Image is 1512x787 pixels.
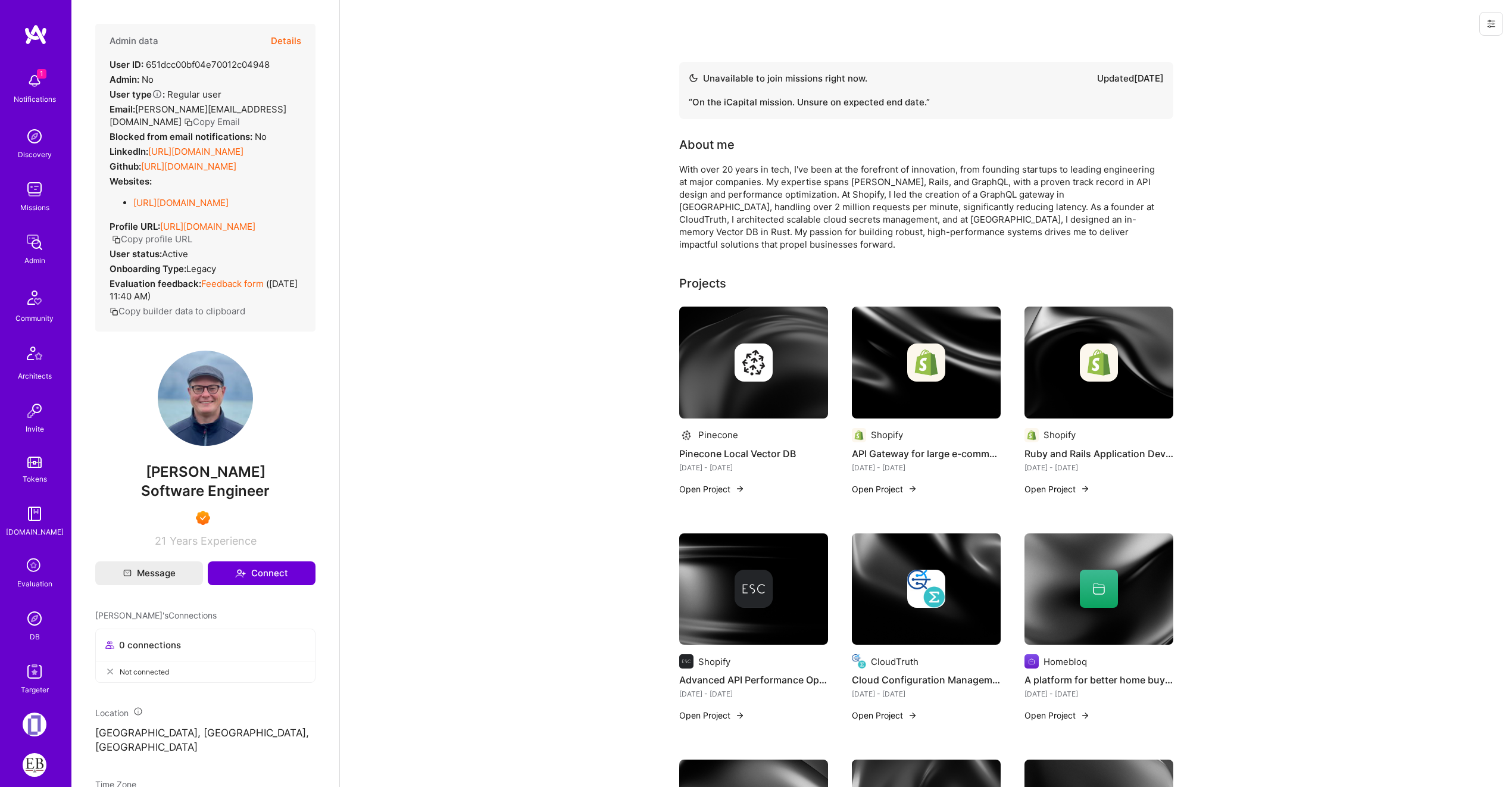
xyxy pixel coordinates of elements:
div: [DATE] - [DATE] [1024,461,1173,474]
img: guide book [23,502,46,526]
img: Admin Search [23,607,46,630]
div: [DATE] - [DATE] [1024,688,1173,700]
div: Invite [26,423,44,435]
i: icon Mail [123,569,132,577]
h4: Pinecone Local Vector DB [679,446,828,461]
img: Terrascope: Build a smart-carbon-measurement platform (SaaS) [23,713,46,736]
a: [URL][DOMAIN_NAME] [141,161,236,172]
div: Discovery [18,148,52,161]
strong: Evaluation feedback: [110,278,201,289]
div: Evaluation [17,577,52,590]
div: About me [679,136,735,154]
div: Projects [679,274,726,292]
i: icon Connect [235,568,246,579]
img: cover [852,307,1001,419]
h4: API Gateway for large e-commerce platform [852,446,1001,461]
span: 1 [37,69,46,79]
img: EmployBridge: Build out new age Integration Hub for legacy company [23,753,46,777]
button: Open Project [679,483,745,495]
div: Community [15,312,54,324]
h4: Advanced API Performance Optimization [679,672,828,688]
span: [PERSON_NAME]'s Connections [95,609,217,622]
img: arrow-right [908,484,917,494]
img: Architects [20,341,49,370]
span: [PERSON_NAME][EMAIL_ADDRESS][DOMAIN_NAME] [110,104,286,127]
strong: User type : [110,89,165,100]
img: User Avatar [158,351,253,446]
div: Unavailable to join missions right now. [689,71,867,86]
img: Skill Targeter [23,660,46,683]
button: Connect [208,561,315,585]
i: icon Collaborator [105,641,114,649]
img: Company logo [907,570,945,608]
div: Location [95,707,315,719]
div: Shopify [1044,429,1076,441]
i: icon Copy [110,307,118,316]
img: Availability [689,73,698,83]
button: Message [95,561,203,585]
button: Open Project [852,483,917,495]
p: [GEOGRAPHIC_DATA], [GEOGRAPHIC_DATA], [GEOGRAPHIC_DATA] [95,726,315,755]
div: [DATE] - [DATE] [679,461,828,474]
div: [DOMAIN_NAME] [6,526,64,538]
img: arrow-right [1080,711,1090,720]
i: icon SelectionTeam [23,555,46,577]
button: Open Project [852,709,917,722]
div: ( [DATE] 11:40 AM ) [110,277,301,302]
a: EmployBridge: Build out new age Integration Hub for legacy company [20,753,49,777]
div: [DATE] - [DATE] [852,688,1001,700]
img: Company logo [735,570,773,608]
img: cover [679,307,828,419]
button: Copy profile URL [112,233,192,245]
button: Open Project [679,709,745,722]
button: Copy builder data to clipboard [110,305,245,317]
span: 21 [155,535,166,547]
img: Company logo [852,428,866,442]
span: Software Engineer [141,482,270,499]
span: Not connected [120,666,169,678]
div: No [110,73,154,86]
img: cover [1024,307,1173,419]
i: Help [152,89,163,99]
img: Company logo [1024,654,1039,669]
img: arrow-right [735,484,745,494]
i: icon CloseGray [105,667,115,676]
strong: Email: [110,104,135,115]
a: [URL][DOMAIN_NAME] [160,221,255,232]
div: Notifications [14,93,56,105]
div: Updated [DATE] [1097,71,1164,86]
div: DB [30,630,40,643]
img: arrow-right [908,711,917,720]
strong: User status: [110,248,162,260]
button: Copy Email [184,115,240,128]
i: icon Copy [184,118,193,127]
img: tokens [27,457,42,468]
strong: Onboarding Type: [110,263,186,274]
button: Open Project [1024,483,1090,495]
strong: Admin: [110,74,139,85]
div: Targeter [21,683,49,696]
div: Admin [24,254,45,267]
strong: Blocked from email notifications: [110,131,255,142]
h4: Admin data [110,36,158,46]
div: With over 20 years in tech, I've been at the forefront of innovation, from founding startups to l... [679,163,1155,251]
a: Terrascope: Build a smart-carbon-measurement platform (SaaS) [20,713,49,736]
strong: User ID: [110,59,143,70]
a: [URL][DOMAIN_NAME] [133,197,229,208]
strong: Github: [110,161,141,172]
img: Exceptional A.Teamer [196,511,210,525]
div: Shopify [698,655,730,668]
strong: LinkedIn: [110,146,148,157]
span: legacy [186,263,216,274]
span: [PERSON_NAME] [95,463,315,481]
img: Company logo [907,343,945,382]
img: bell [23,69,46,93]
div: Pinecone [698,429,738,441]
img: Community [20,283,49,312]
img: admin teamwork [23,230,46,254]
img: arrow-right [735,711,745,720]
div: Architects [18,370,52,382]
button: Details [271,24,301,58]
div: No [110,130,267,143]
button: Open Project [1024,709,1090,722]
